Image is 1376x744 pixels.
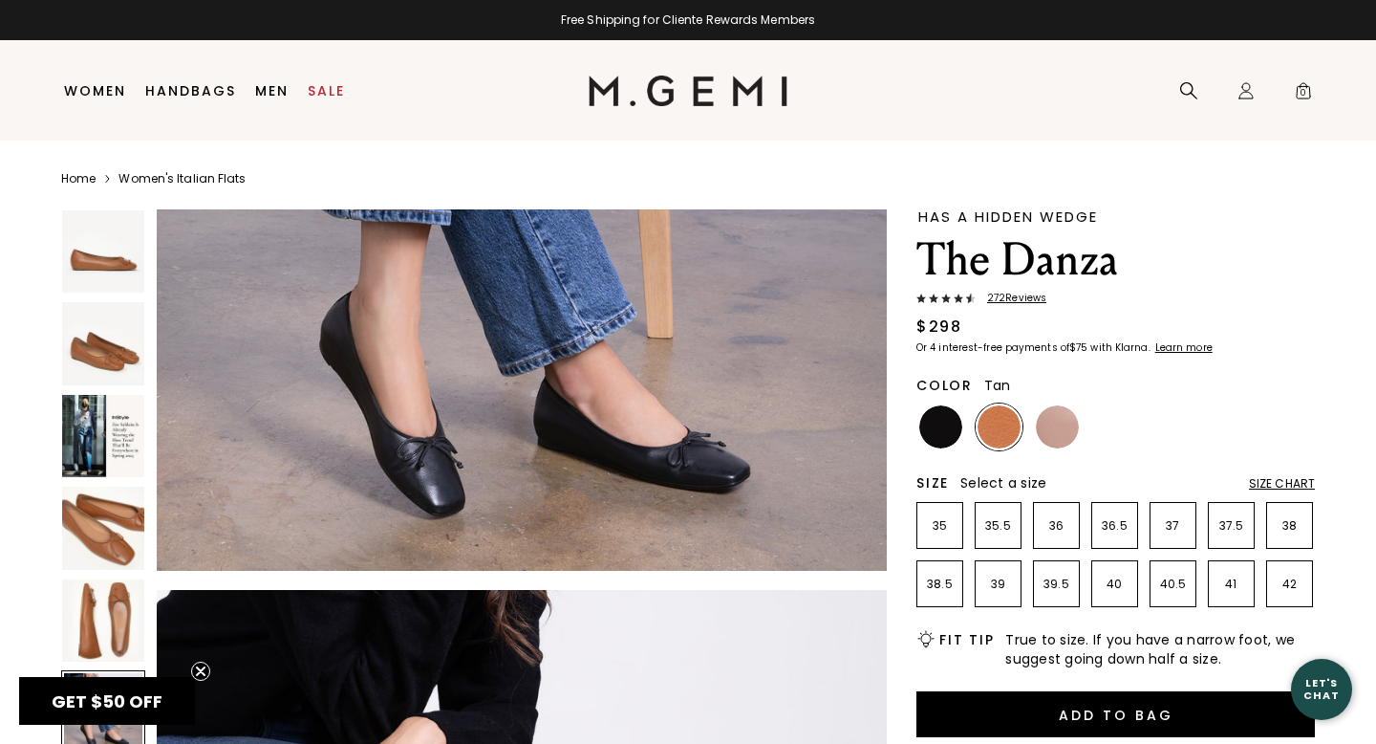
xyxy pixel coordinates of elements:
p: 42 [1267,577,1312,592]
div: $298 [916,316,961,339]
p: 39 [976,577,1021,592]
a: Learn more [1153,342,1213,354]
a: Women's Italian Flats [118,171,246,186]
h1: The Danza [916,233,1315,287]
p: 38.5 [917,577,962,592]
span: True to size. If you have a narrow foot, we suggest going down half a size. [1005,630,1315,668]
p: 41 [1209,577,1254,592]
img: The Danza [62,395,144,477]
div: Let's Chat [1291,677,1352,701]
p: 35 [917,518,962,534]
klarna-placement-style-body: Or 4 interest-free payments of [916,340,1069,355]
p: 40 [1092,577,1137,592]
a: Women [64,83,126,98]
klarna-placement-style-body: with Klarna [1090,340,1152,355]
span: Select a size [960,473,1046,492]
p: 35.5 [976,518,1021,534]
p: 40.5 [1150,577,1195,592]
div: Has A Hidden Wedge [918,209,1315,224]
button: Add to Bag [916,691,1315,737]
h2: Size [916,475,949,491]
span: Tan [984,376,1011,395]
a: Home [61,171,96,186]
img: Black [919,405,962,449]
a: 272Reviews [916,293,1315,308]
img: M.Gemi [589,76,788,106]
div: Size Chart [1249,476,1315,492]
img: The Danza [62,302,144,384]
klarna-placement-style-cta: Learn more [1155,340,1213,355]
a: Handbags [145,83,236,98]
button: Close teaser [191,662,210,681]
span: 272 Review s [976,293,1046,304]
img: The Danza [62,210,144,293]
a: Sale [308,83,345,98]
h2: Fit Tip [939,632,994,647]
p: 36 [1034,518,1079,534]
img: Tan [978,405,1021,449]
p: 37 [1150,518,1195,534]
a: Men [255,83,289,98]
span: 0 [1294,85,1313,104]
p: 37.5 [1209,518,1254,534]
p: 39.5 [1034,577,1079,592]
p: 36.5 [1092,518,1137,534]
klarna-placement-style-amount: $75 [1069,340,1087,355]
img: The Danza [62,580,144,662]
img: Antique Rose [1036,405,1079,449]
span: GET $50 OFF [52,689,162,713]
p: 38 [1267,518,1312,534]
h2: Color [916,378,973,393]
div: GET $50 OFFClose teaser [19,677,195,725]
img: The Danza [62,487,144,569]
